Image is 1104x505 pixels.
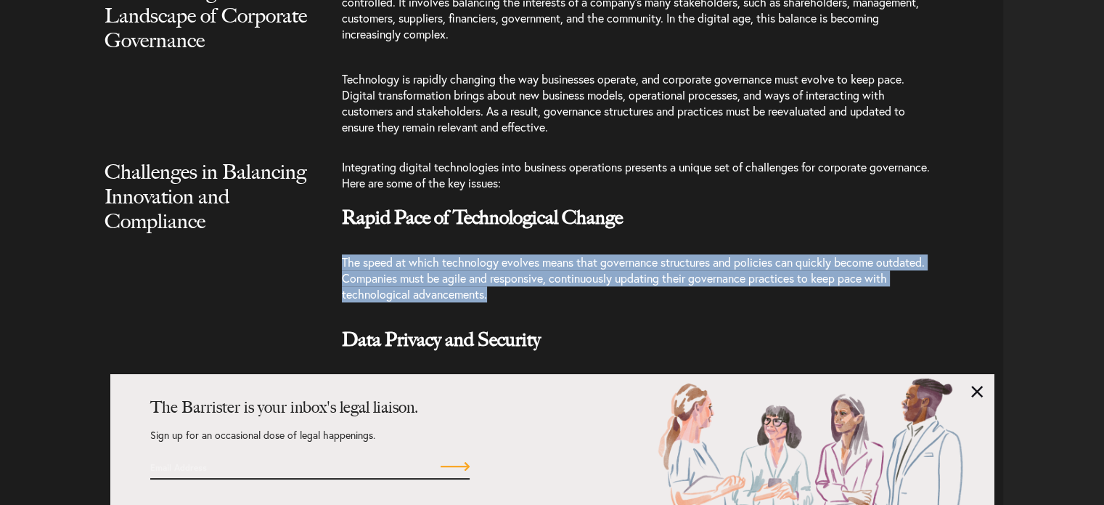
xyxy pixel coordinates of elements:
b: Data Privacy and Security [342,328,541,351]
h2: Challenges in Balancing Innovation and Compliance [105,159,308,262]
strong: The Barrister is your inbox's legal liaison. [150,397,418,417]
input: Submit [441,458,470,475]
span: Technology is rapidly changing the way businesses operate, and corporate governance must evolve t... [342,71,905,134]
input: Email Address [150,455,390,480]
p: Sign up for an occasional dose of legal happenings. [150,430,470,455]
span: The speed at which technology evolves means that governance structures and policies can quickly b... [342,254,925,302]
b: Rapid Pace of Technological Change [342,206,623,229]
span: Integrating digital technologies into business operations presents a unique set of challenges for... [342,159,930,190]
